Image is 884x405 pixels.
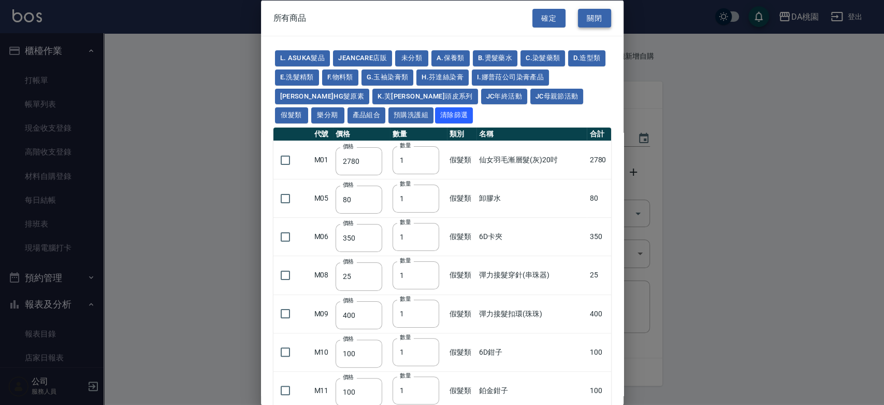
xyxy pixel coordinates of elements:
[333,50,392,66] button: JeanCare店販
[395,50,428,66] button: 未分類
[343,219,354,227] label: 價格
[275,88,370,104] button: [PERSON_NAME]HG髮原素
[322,69,358,85] button: F.物料類
[400,179,411,187] label: 數量
[312,333,334,371] td: M10
[481,88,527,104] button: JC年終活動
[347,107,386,123] button: 產品組合
[587,256,611,294] td: 25
[312,128,334,141] th: 代號
[587,333,611,371] td: 100
[532,8,566,27] button: 確定
[447,217,476,256] td: 假髮類
[476,217,587,256] td: 6D卡夾
[275,50,330,66] button: L. ASUKA髮品
[311,107,344,123] button: 樂分期
[530,88,584,104] button: JC母親節活動
[275,69,319,85] button: E.洗髮精類
[431,50,470,66] button: A.保養類
[447,256,476,294] td: 假髮類
[447,141,476,179] td: 假髮類
[400,295,411,303] label: 數量
[476,128,587,141] th: 名稱
[343,258,354,266] label: 價格
[400,256,411,264] label: 數量
[275,107,308,123] button: 假髮類
[400,372,411,380] label: 數量
[390,128,447,141] th: 數量
[343,334,354,342] label: 價格
[568,50,605,66] button: D.造型類
[587,128,611,141] th: 合計
[312,295,334,333] td: M09
[476,295,587,333] td: 彈力接髮扣環(珠珠)
[587,217,611,256] td: 350
[400,141,411,149] label: 數量
[520,50,565,66] button: C.染髮藥類
[416,69,469,85] button: H.芬達絲染膏
[361,69,414,85] button: G.玉袖染膏類
[476,333,587,371] td: 6D鉗子
[472,69,549,85] button: I.娜普菈公司染膏產品
[473,50,517,66] button: B.燙髮藥水
[343,296,354,304] label: 價格
[587,295,611,333] td: 400
[578,8,611,27] button: 關閉
[388,107,433,123] button: 預購洗護組
[447,128,476,141] th: 類別
[587,141,611,179] td: 2780
[447,179,476,217] td: 假髮類
[312,179,334,217] td: M05
[343,181,354,189] label: 價格
[400,218,411,226] label: 數量
[435,107,473,123] button: 清除篩選
[476,256,587,294] td: 彈力接髮穿針(串珠器)
[476,179,587,217] td: 卸膠水
[343,143,354,150] label: 價格
[400,333,411,341] label: 數量
[343,373,354,381] label: 價格
[312,256,334,294] td: M08
[476,141,587,179] td: 仙女羽毛漸層髮(灰)20吋
[273,12,307,23] span: 所有商品
[333,128,390,141] th: 價格
[312,217,334,256] td: M06
[447,333,476,371] td: 假髮類
[312,141,334,179] td: M01
[447,295,476,333] td: 假髮類
[372,88,477,104] button: K.芙[PERSON_NAME]頭皮系列
[587,179,611,217] td: 80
